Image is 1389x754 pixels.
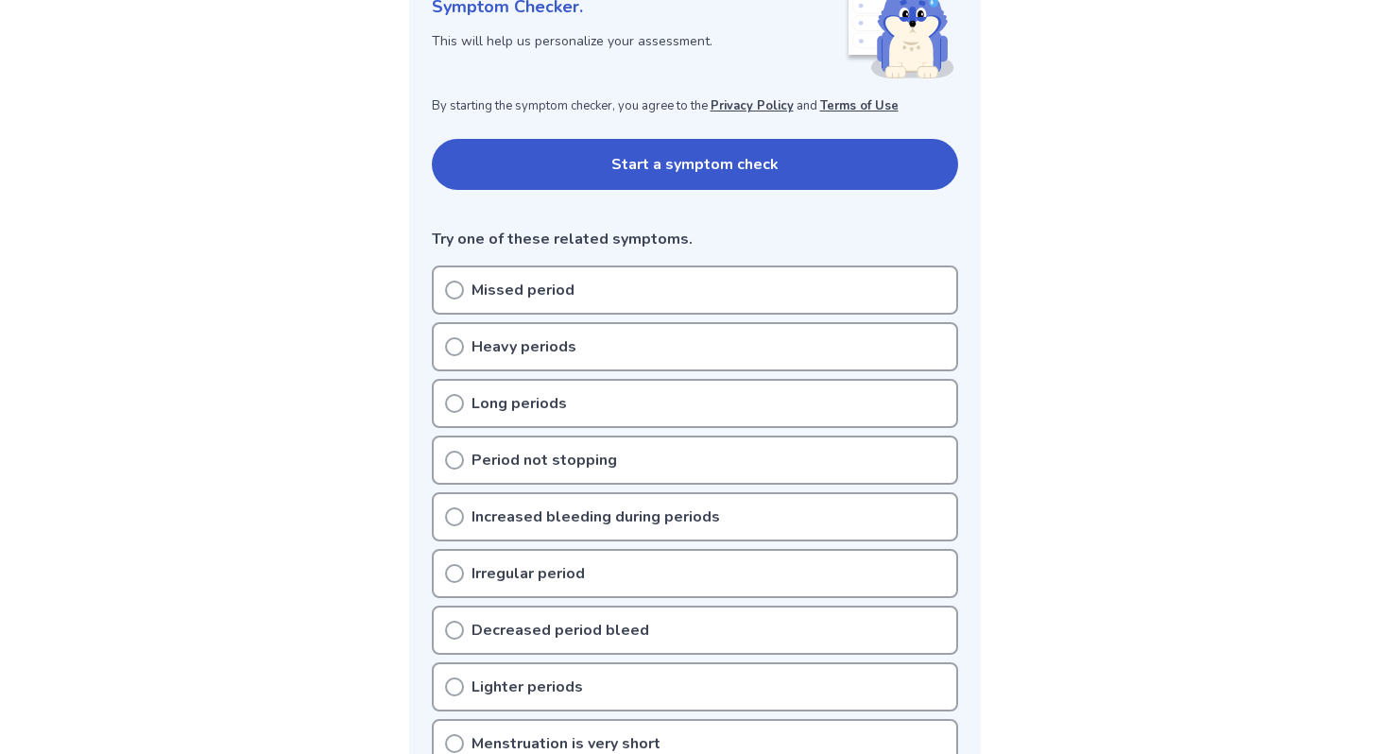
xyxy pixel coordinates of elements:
p: Long periods [472,392,567,415]
p: Try one of these related symptoms. [432,228,958,250]
p: Irregular period [472,562,585,585]
p: This will help us personalize your assessment. [432,31,845,51]
p: Decreased period bleed [472,619,649,642]
p: Increased bleeding during periods [472,506,720,528]
button: Start a symptom check [432,139,958,190]
a: Privacy Policy [711,97,794,114]
a: Terms of Use [820,97,899,114]
p: By starting the symptom checker, you agree to the and [432,97,958,116]
p: Heavy periods [472,335,576,358]
p: Missed period [472,279,574,301]
p: Period not stopping [472,449,617,471]
p: Lighter periods [472,676,583,698]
